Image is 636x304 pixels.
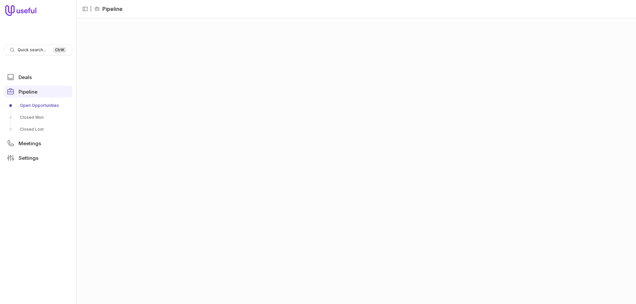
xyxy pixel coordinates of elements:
button: Collapse sidebar [80,4,90,14]
a: Closed Lost [4,124,72,135]
a: Deals [4,71,72,83]
div: Pipeline submenu [4,100,72,135]
a: Pipeline [4,86,72,98]
span: Settings [19,155,38,160]
span: | [90,5,92,13]
a: Closed Won [4,112,72,123]
li: Pipeline [94,5,123,13]
a: Open Opportunities [4,100,72,111]
a: Settings [4,152,72,164]
span: Quick search... [18,47,46,53]
a: Meetings [4,137,72,149]
span: Meetings [19,141,41,146]
kbd: Ctrl K [53,47,67,53]
span: Deals [19,75,32,80]
span: Pipeline [19,89,37,94]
